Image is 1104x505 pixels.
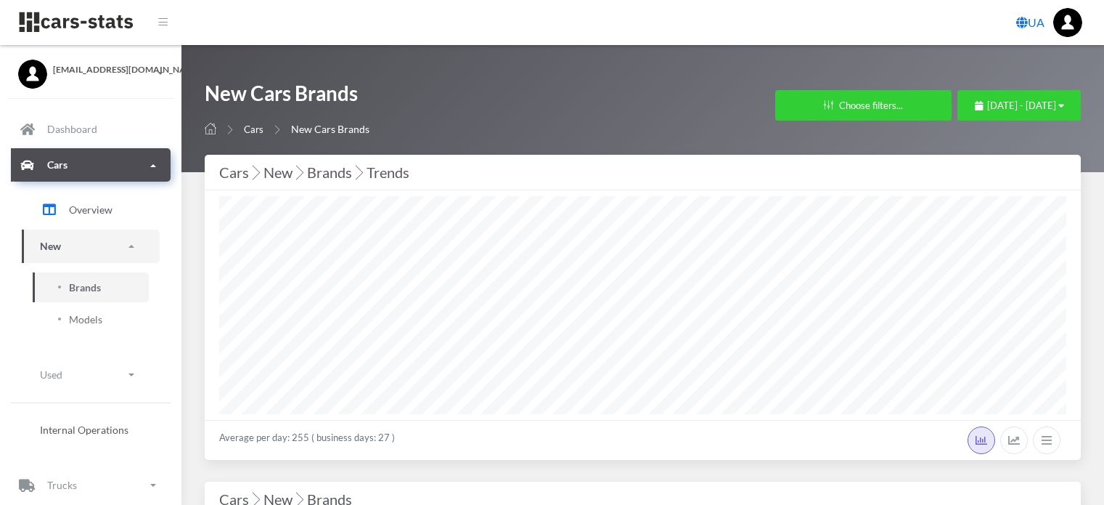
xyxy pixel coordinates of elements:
a: Internal Operations [22,415,160,445]
h1: New Cars Brands [205,80,369,114]
button: Choose filters... [775,90,952,121]
span: Internal Operations [40,422,128,437]
a: Overview [22,192,160,228]
p: New [40,238,61,256]
p: Cars [47,156,68,174]
a: Cars [244,124,263,135]
span: [EMAIL_ADDRESS][DOMAIN_NAME] [53,63,163,76]
button: [DATE] - [DATE] [957,90,1081,121]
p: Trucks [47,477,77,495]
p: Used [40,365,62,384]
a: [EMAIL_ADDRESS][DOMAIN_NAME] [18,60,163,76]
img: navbar brand [18,11,134,33]
div: Cars New Brands Trends [219,161,1066,184]
span: Models [69,312,102,327]
a: New [22,230,160,263]
a: Used [22,358,160,391]
span: Overview [69,202,113,217]
a: Brands [33,272,149,302]
a: Models [33,304,149,334]
span: [DATE] - [DATE] [987,100,1056,111]
div: Average per day: 255 ( business days: 27 ) [205,420,1081,460]
a: Trucks [11,469,171,502]
a: Dashboard [11,113,171,147]
a: UA [1010,8,1050,37]
p: Dashboard [47,121,97,139]
a: Cars [11,149,171,182]
span: New Cars Brands [291,123,369,135]
img: ... [1053,8,1082,37]
span: Brands [69,280,101,295]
